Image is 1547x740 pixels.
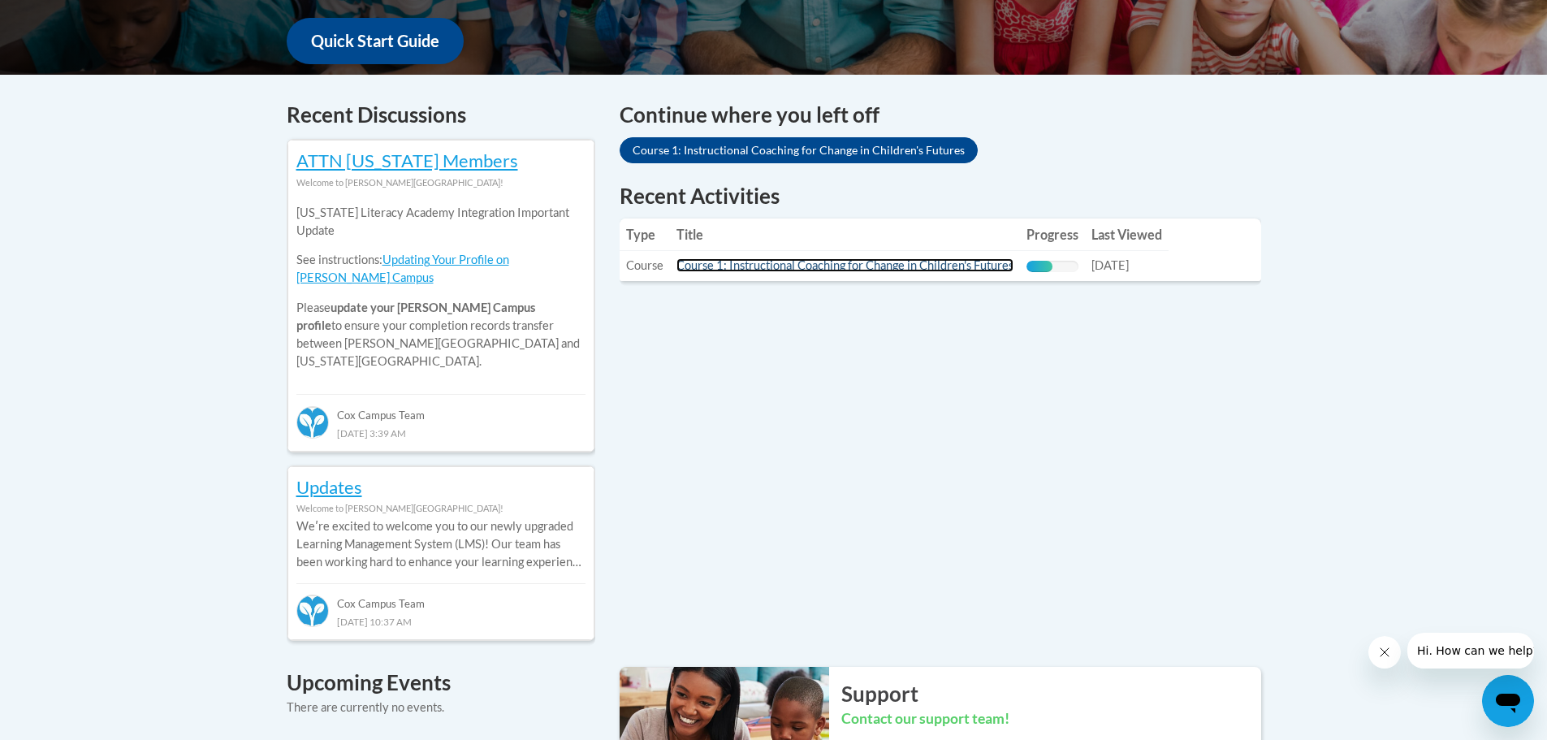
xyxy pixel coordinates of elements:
a: Updates [296,476,362,498]
div: Welcome to [PERSON_NAME][GEOGRAPHIC_DATA]! [296,174,586,192]
span: [DATE] [1091,258,1129,272]
div: Cox Campus Team [296,394,586,423]
th: Type [620,219,670,251]
span: Course [626,258,663,272]
iframe: Button to launch messaging window [1482,675,1534,727]
div: Progress, % [1026,261,1052,272]
th: Title [670,219,1020,251]
h4: Upcoming Events [287,667,595,699]
a: Course 1: Instructional Coaching for Change in Children's Futures [620,137,978,163]
div: [DATE] 3:39 AM [296,424,586,442]
iframe: Close message [1368,636,1401,669]
h4: Recent Discussions [287,99,595,131]
th: Progress [1020,219,1085,251]
h2: Support [841,679,1261,708]
h3: Contact our support team! [841,709,1261,729]
p: See instructions: [296,251,586,287]
p: [US_STATE] Literacy Academy Integration Important Update [296,204,586,240]
a: ATTN [US_STATE] Members [296,149,518,171]
iframe: Message from company [1407,633,1534,669]
th: Last Viewed [1085,219,1169,251]
b: update your [PERSON_NAME] Campus profile [296,301,535,332]
span: Hi. How can we help? [10,11,132,24]
h4: Continue where you left off [620,99,1261,131]
div: Cox Campus Team [296,583,586,612]
span: There are currently no events. [287,700,444,714]
div: Please to ensure your completion records transfer between [PERSON_NAME][GEOGRAPHIC_DATA] and [US_... [296,192,586,383]
h1: Recent Activities [620,181,1261,210]
a: Quick Start Guide [287,18,464,64]
div: Welcome to [PERSON_NAME][GEOGRAPHIC_DATA]! [296,500,586,517]
a: Course 1: Instructional Coaching for Change in Children's Futures [676,258,1013,272]
img: Cox Campus Team [296,406,329,439]
p: Weʹre excited to welcome you to our newly upgraded Learning Management System (LMS)! Our team has... [296,517,586,571]
a: Updating Your Profile on [PERSON_NAME] Campus [296,253,509,284]
div: [DATE] 10:37 AM [296,612,586,630]
img: Cox Campus Team [296,595,329,627]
